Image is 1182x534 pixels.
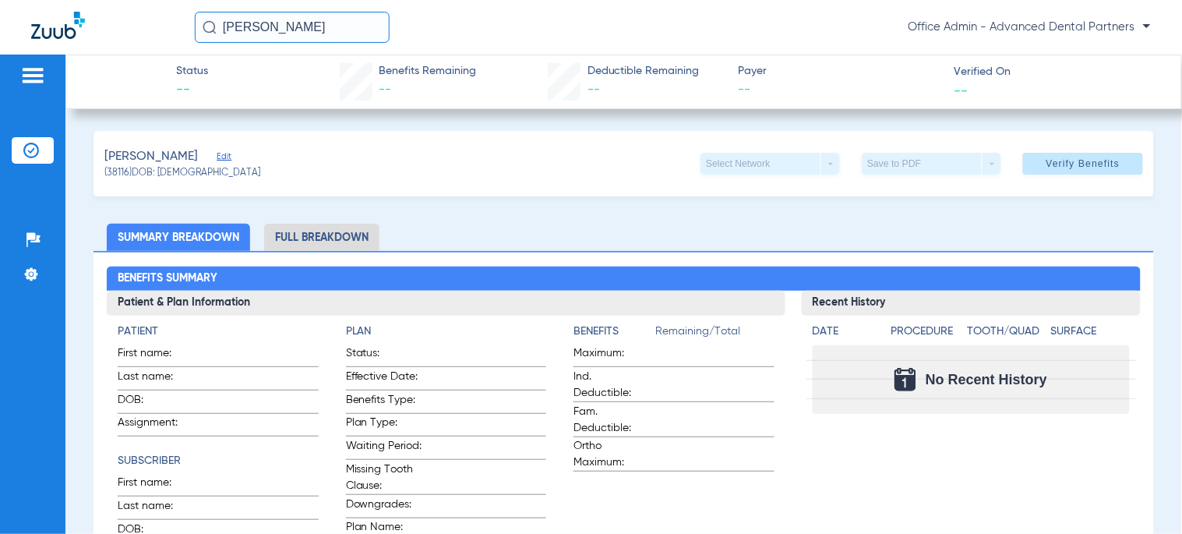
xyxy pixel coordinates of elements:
button: Verify Benefits [1023,153,1143,175]
span: Ind. Deductible: [573,369,650,401]
img: Zuub Logo [31,12,85,39]
h4: Benefits [573,324,655,340]
span: [PERSON_NAME] [104,147,198,167]
iframe: Chat Widget [1104,459,1182,534]
img: Search Icon [203,20,217,34]
span: Missing Tooth Clause: [346,462,422,494]
span: Effective Date: [346,369,422,390]
span: No Recent History [926,372,1047,387]
h4: Patient [118,324,318,340]
span: Maximum: [573,345,650,366]
span: Status [176,63,208,80]
h3: Patient & Plan Information [107,291,785,316]
h4: Plan [346,324,546,340]
span: -- [379,83,391,96]
span: Benefits Type: [346,392,422,413]
span: First name: [118,475,194,496]
span: Edit [217,151,231,166]
li: Full Breakdown [264,224,379,251]
h4: Subscriber [118,453,318,469]
span: DOB: [118,392,194,413]
span: Status: [346,345,422,366]
span: Plan Type: [346,415,422,436]
span: Payer [739,63,941,80]
li: Summary Breakdown [107,224,250,251]
span: Verify Benefits [1046,157,1120,170]
span: Remaining/Total [655,324,774,345]
h3: Recent History [802,291,1141,316]
span: Last name: [118,498,194,519]
app-breakdown-title: Procedure [891,324,962,345]
span: -- [954,82,969,98]
span: Office Admin - Advanced Dental Partners [909,19,1151,35]
app-breakdown-title: Benefits [573,324,655,345]
span: Assignment: [118,415,194,436]
h4: Tooth/Quad [967,324,1046,340]
h4: Surface [1051,324,1130,340]
h4: Procedure [891,324,962,340]
img: hamburger-icon [20,66,45,85]
span: -- [739,80,941,100]
span: Ortho Maximum: [573,438,650,471]
span: (38116) DOB: [DEMOGRAPHIC_DATA] [104,167,260,181]
img: Calendar [894,368,916,391]
span: -- [176,80,208,100]
span: Waiting Period: [346,438,422,459]
input: Search for patients [195,12,390,43]
app-breakdown-title: Tooth/Quad [967,324,1046,345]
span: Verified On [954,64,1157,80]
span: Last name: [118,369,194,390]
h2: Benefits Summary [107,267,1140,292]
app-breakdown-title: Date [813,324,878,345]
span: First name: [118,345,194,366]
span: Downgrades: [346,497,422,518]
span: Deductible Remaining [587,63,700,80]
app-breakdown-title: Surface [1051,324,1130,345]
span: Benefits Remaining [379,63,476,80]
span: Fam. Deductible: [573,404,650,437]
h4: Date [813,324,878,340]
span: -- [587,83,600,96]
